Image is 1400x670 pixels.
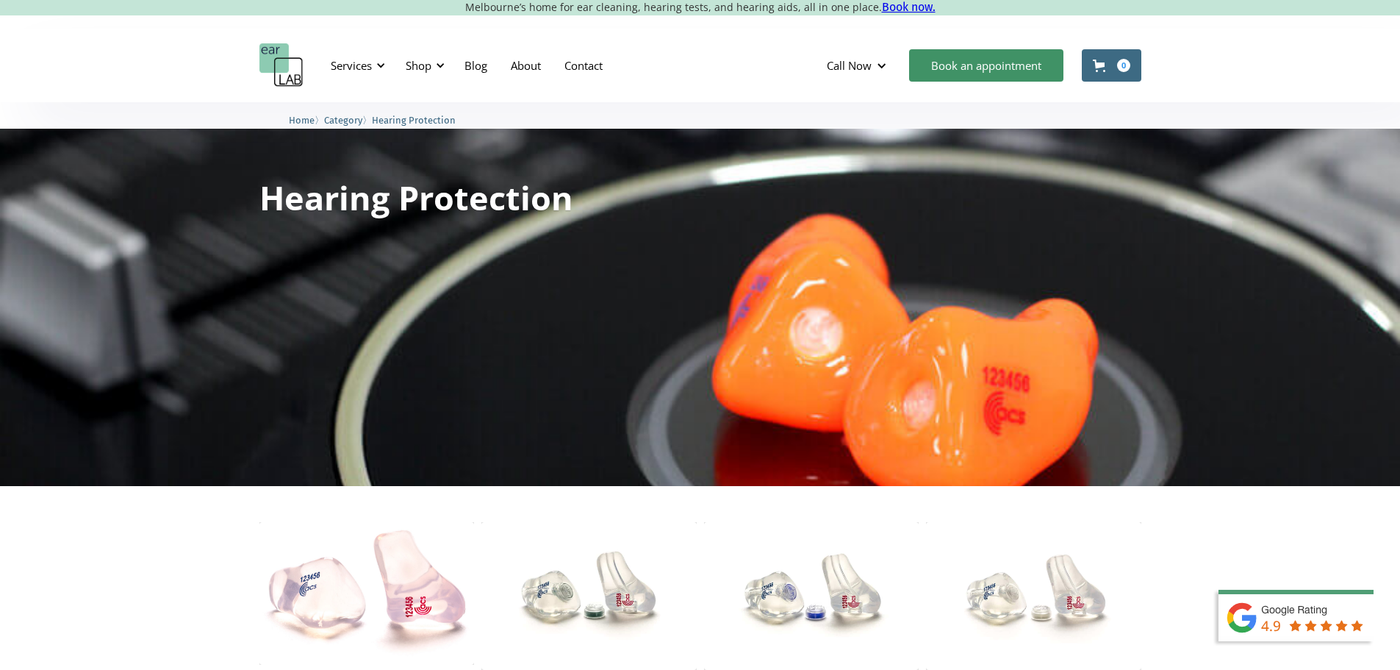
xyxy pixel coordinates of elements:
a: Contact [553,44,614,87]
span: Category [324,115,362,126]
span: Hearing Protection [372,115,456,126]
a: Home [289,113,315,126]
a: Hearing Protection [372,113,456,126]
h1: Hearing Protection [259,181,573,214]
div: Services [331,58,372,73]
img: ACS Pro 10 [481,522,697,670]
img: ACS Pro 17 [926,522,1141,670]
div: Call Now [815,43,902,88]
div: Call Now [827,58,872,73]
a: Category [324,113,362,126]
a: Blog [453,44,499,87]
a: About [499,44,553,87]
div: 0 [1117,59,1130,72]
a: Open cart [1082,49,1141,82]
li: 〉 [324,113,372,128]
div: Shop [397,43,449,88]
a: home [259,43,304,88]
img: ACS Pro 15 [704,522,919,670]
img: Total Block [259,522,475,665]
li: 〉 [289,113,324,128]
a: Book an appointment [909,49,1063,82]
div: Shop [406,58,431,73]
div: Services [322,43,390,88]
span: Home [289,115,315,126]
